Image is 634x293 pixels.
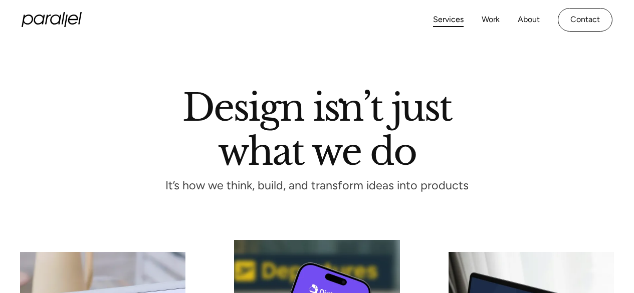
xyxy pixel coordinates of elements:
[558,8,612,32] a: Contact
[433,13,464,27] a: Services
[145,181,489,190] p: It’s how we think, build, and transform ideas into products
[482,13,500,27] a: Work
[22,12,82,27] a: home
[182,90,452,165] h1: Design isn’t just what we do
[518,13,540,27] a: About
